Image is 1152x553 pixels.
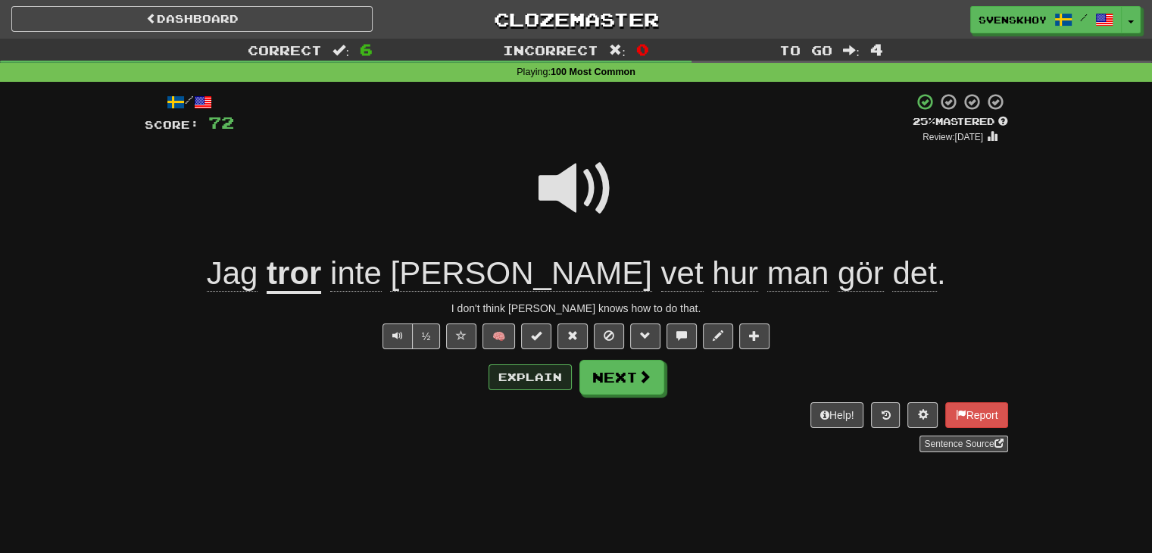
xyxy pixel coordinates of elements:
a: Clozemaster [395,6,757,33]
button: Reset to 0% Mastered (alt+r) [557,323,588,349]
span: Incorrect [503,42,598,58]
span: 4 [870,40,883,58]
span: : [332,44,349,57]
div: Mastered [913,115,1008,129]
span: Score: [145,118,199,131]
button: Explain [489,364,572,390]
span: Jag [207,255,258,292]
button: ½ [412,323,441,349]
button: Edit sentence (alt+d) [703,323,733,349]
button: Grammar (alt+g) [630,323,660,349]
span: 6 [360,40,373,58]
span: inte [330,255,382,292]
span: / [1080,12,1088,23]
span: gör [838,255,884,292]
a: Dashboard [11,6,373,32]
span: To go [779,42,832,58]
div: I don't think [PERSON_NAME] knows how to do that. [145,301,1008,316]
span: vet [661,255,704,292]
u: tror [267,255,321,294]
button: Favorite sentence (alt+f) [446,323,476,349]
span: [PERSON_NAME] [390,255,651,292]
a: SvenskHoy / [970,6,1122,33]
button: 🧠 [482,323,515,349]
div: Text-to-speech controls [379,323,441,349]
span: Correct [248,42,322,58]
a: Sentence Source [919,436,1007,452]
button: Play sentence audio (ctl+space) [382,323,413,349]
button: Discuss sentence (alt+u) [667,323,697,349]
button: Round history (alt+y) [871,402,900,428]
div: / [145,92,234,111]
button: Set this sentence to 100% Mastered (alt+m) [521,323,551,349]
span: : [609,44,626,57]
span: 0 [636,40,649,58]
span: man [767,255,829,292]
span: SvenskHoy [979,13,1047,27]
small: Review: [DATE] [923,132,983,142]
strong: 100 Most Common [551,67,635,77]
button: Report [945,402,1007,428]
button: Add to collection (alt+a) [739,323,770,349]
span: : [843,44,860,57]
button: Next [579,360,664,395]
span: det [892,255,936,292]
span: 25 % [913,115,935,127]
span: . [321,255,945,292]
span: 72 [208,113,234,132]
button: Help! [810,402,864,428]
button: Ignore sentence (alt+i) [594,323,624,349]
span: hur [712,255,758,292]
